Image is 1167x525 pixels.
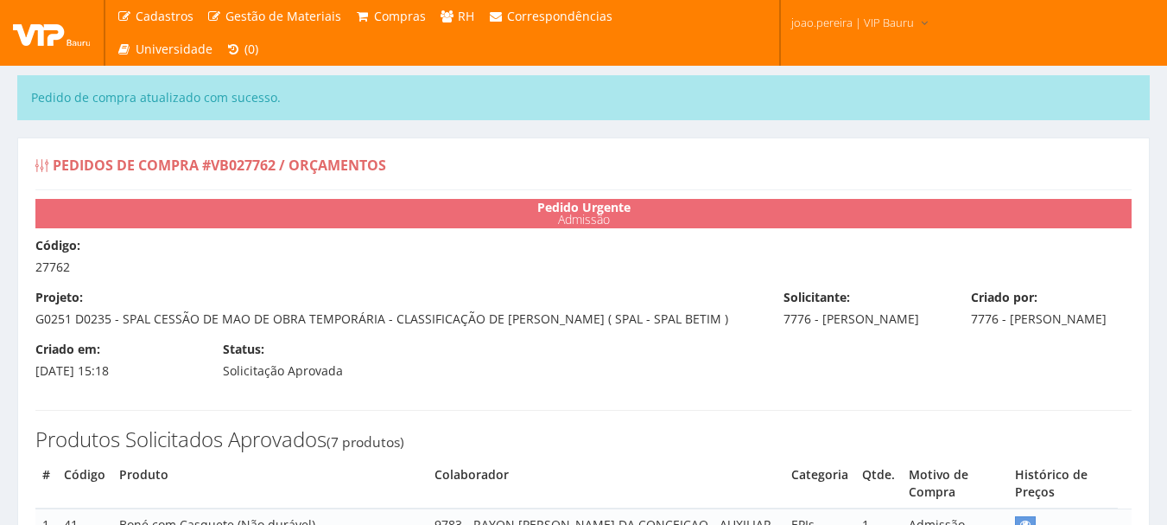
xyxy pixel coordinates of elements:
span: Gestão de Materiais [225,8,341,24]
label: Código: [35,237,80,254]
th: Quantidade [855,459,902,509]
span: (0) [244,41,258,57]
th: Categoria do Produto [784,459,855,509]
th: Código [57,459,112,509]
div: [DATE] 15:18 [22,341,210,380]
div: Admissão [35,199,1132,228]
div: 27762 [22,237,1145,276]
th: Motivo de Compra [902,459,1008,509]
span: Compras [374,8,426,24]
label: Solicitante: [783,289,850,306]
th: # [35,459,57,509]
span: Cadastros [136,8,193,24]
th: Histórico de Preços [1008,459,1118,509]
th: Produto [112,459,428,509]
h3: Produtos Solicitados Aprovados [35,428,1132,451]
label: Projeto: [35,289,83,306]
span: joao.pereira | VIP Bauru [791,14,914,31]
a: Universidade [110,33,219,66]
th: Colaborador [428,459,784,509]
small: (7 produtos) [327,432,404,451]
label: Status: [223,341,264,358]
div: Solicitação Aprovada [210,341,397,380]
div: 7776 - [PERSON_NAME] [958,289,1145,328]
span: RH [458,8,474,24]
div: Pedido de compra atualizado com sucesso. [17,75,1150,120]
label: Criado por: [971,289,1037,306]
span: Pedidos de Compra #VB027762 / Orçamentos [53,156,386,175]
div: 7776 - [PERSON_NAME] [771,289,958,328]
span: Universidade [136,41,212,57]
a: (0) [219,33,266,66]
label: Criado em: [35,341,100,358]
img: logo [13,20,91,46]
div: G0251 D0235 - SPAL CESSÃO DE MAO DE OBRA TEMPORÁRIA - CLASSIFICAÇÃO DE [PERSON_NAME] ( SPAL - SPA... [22,289,771,328]
span: Correspondências [507,8,612,24]
strong: Pedido Urgente [537,199,631,215]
